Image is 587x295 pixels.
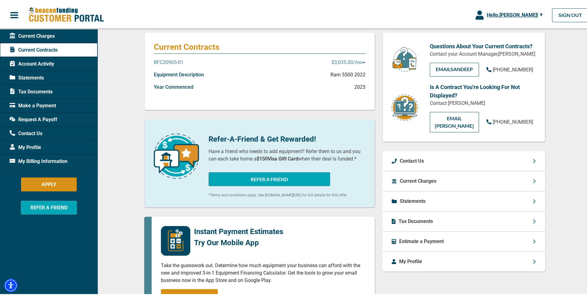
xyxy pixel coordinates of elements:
span: Account Activity [10,59,54,66]
p: Year Commenced [154,82,193,90]
img: contract-icon.png [391,92,419,121]
p: Statements [400,196,425,204]
p: Ram 5500 2022 [330,70,365,77]
p: Estimate a Payment [399,237,444,244]
span: My Profile [10,143,41,150]
p: Equipment Description [154,70,204,77]
img: Beacon Funding Customer Portal Logo [28,6,104,22]
p: Is A Contract You're Looking For Not Displayed? [430,82,536,98]
p: Have a friend who needs to add equipment? Refer them to us and you can each take home a when thei... [209,147,365,161]
span: Request A Payoff [10,115,57,122]
b: $150 Visa Gift Card [257,155,298,160]
p: $3,035.00 /mo [331,58,365,65]
p: Contact Us [400,156,424,164]
p: 2025 [354,82,365,90]
p: Questions About Your Current Contracts? [430,41,536,49]
p: Try Our Mobile App [194,236,283,247]
p: Take the guesswork out. Determine how much equipment your business can afford with the new and im... [161,261,365,283]
span: My Billing Information [10,156,67,164]
p: Tax Documents [399,216,433,224]
span: Tax Documents [10,87,53,94]
img: mobile-app-logo.png [161,225,190,254]
span: Current Charges [10,31,55,39]
a: EMAILSandeep [430,62,479,75]
p: *Terms and conditions apply. See [DOMAIN_NAME][URL] for full details for this offer. [209,191,365,197]
a: EMAIL [PERSON_NAME] [430,111,479,131]
a: [PHONE_NUMBER] [486,117,533,125]
span: Current Contracts [10,45,58,53]
span: [PHONE_NUMBER] [493,66,533,71]
span: Hello, [PERSON_NAME] ! [487,11,538,17]
a: [PHONE_NUMBER] [486,65,533,72]
p: BFC20905-01 [154,58,183,65]
p: My Profile [399,257,422,264]
p: Instant Payment Estimates [194,225,283,236]
p: Refer-A-Friend & Get Rewarded! [209,132,365,143]
span: [PHONE_NUMBER] [493,118,533,124]
span: Contact Us [10,129,42,136]
p: Contact [PERSON_NAME] [430,98,536,106]
div: Accessibility Menu [4,277,18,291]
img: refer-a-friend-icon.png [154,132,199,177]
button: REFER A FRIEND [21,199,77,213]
p: Current Charges [400,176,436,184]
p: Contact your Account Manager, [PERSON_NAME] [430,49,536,57]
p: Current Contracts [154,41,365,51]
span: Make a Payment [10,101,56,108]
span: Statements [10,73,44,80]
img: customer-service.png [391,45,419,71]
button: REFER A FRIEND [209,171,330,185]
button: APPLY [21,176,77,190]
